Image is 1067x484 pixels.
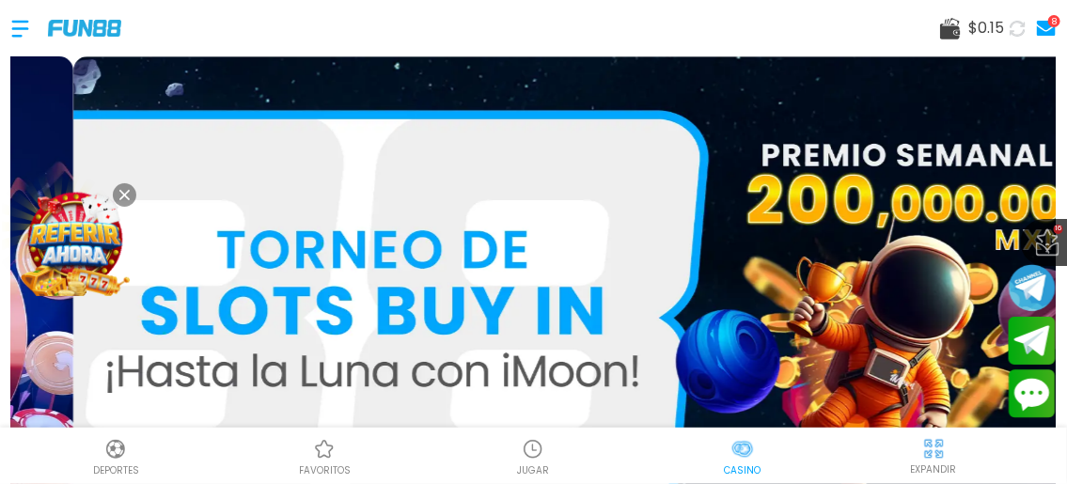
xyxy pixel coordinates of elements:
[104,438,127,461] img: Deportes
[220,435,429,477] a: Casino FavoritosCasino Favoritosfavoritos
[1054,225,1063,234] span: 16
[313,438,336,461] img: Casino Favoritos
[968,17,1004,39] span: $ 0.15
[93,463,139,477] p: Deportes
[299,463,351,477] p: favoritos
[24,189,127,291] img: Image Link
[1031,15,1056,41] a: 8
[11,435,220,477] a: DeportesDeportesDeportes
[517,463,549,477] p: JUGAR
[1009,317,1056,366] button: Join telegram
[1009,263,1056,312] button: Join telegram channel
[522,438,544,461] img: Casino Jugar
[429,435,637,477] a: Casino JugarCasino JugarJUGAR
[48,20,121,36] img: Company Logo
[922,437,946,461] img: hide
[1048,15,1060,27] div: 8
[724,463,761,477] p: Casino
[638,435,847,477] a: CasinoCasinoCasino
[1009,369,1056,418] button: Contact customer service
[911,462,957,476] p: EXPANDIR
